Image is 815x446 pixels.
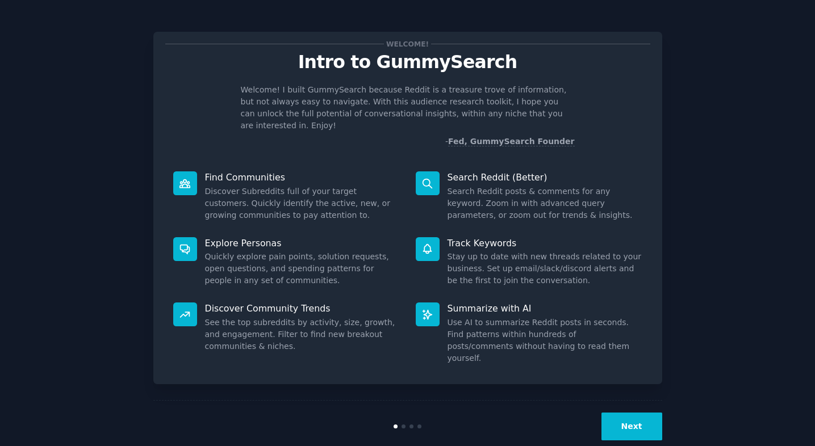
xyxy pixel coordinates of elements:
[205,171,400,183] p: Find Communities
[205,186,400,221] dd: Discover Subreddits full of your target customers. Quickly identify the active, new, or growing c...
[205,302,400,314] p: Discover Community Trends
[448,171,642,183] p: Search Reddit (Better)
[205,251,400,287] dd: Quickly explore pain points, solution requests, open questions, and spending patterns for people ...
[448,137,575,146] a: Fed, GummySearch Founder
[448,186,642,221] dd: Search Reddit posts & comments for any keyword. Zoom in with advanced query parameters, or zoom o...
[448,317,642,364] dd: Use AI to summarize Reddit posts in seconds. Find patterns within hundreds of posts/comments with...
[448,251,642,287] dd: Stay up to date with new threads related to your business. Set up email/slack/discord alerts and ...
[448,302,642,314] p: Summarize with AI
[601,413,662,440] button: Next
[205,237,400,249] p: Explore Personas
[384,38,431,50] span: Welcome!
[448,237,642,249] p: Track Keywords
[205,317,400,352] dd: See the top subreddits by activity, size, growth, and engagement. Filter to find new breakout com...
[165,52,650,72] p: Intro to GummySearch
[241,84,575,132] p: Welcome! I built GummySearch because Reddit is a treasure trove of information, but not always ea...
[445,136,575,148] div: -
